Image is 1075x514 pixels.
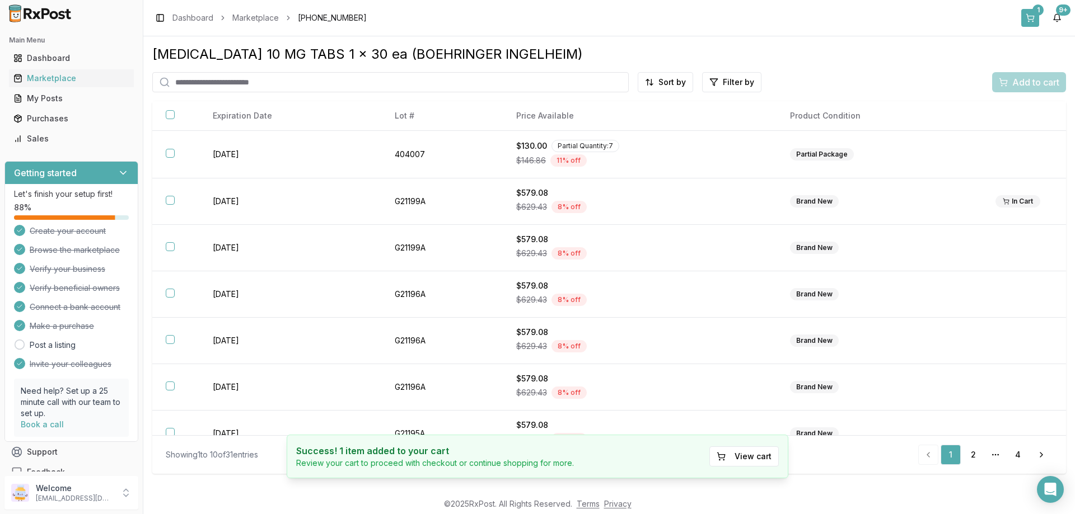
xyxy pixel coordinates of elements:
span: $629.43 [516,433,547,445]
h4: Success! 1 item added to your cart [296,444,574,458]
div: Brand New [790,381,839,393]
td: [DATE] [199,271,381,318]
div: Brand New [790,195,839,208]
td: G21199A [381,178,503,225]
td: [DATE] [199,131,381,178]
div: Sales [13,133,129,144]
span: Create your account [30,225,106,237]
span: Verify your business [30,263,105,275]
th: Lot # [381,101,503,131]
a: Privacy [604,499,632,508]
div: Open Intercom Messenger [1037,476,1064,503]
a: Marketplace [232,12,279,23]
button: Sort by [638,72,693,92]
div: In Cart [995,195,1040,208]
th: Price Available [503,101,777,131]
span: $146.86 [516,155,546,166]
td: G21195A [381,411,503,457]
button: Support [4,442,138,462]
td: G21199A [381,225,503,271]
td: G21196A [381,271,503,318]
span: Browse the marketplace [30,244,120,256]
div: 1 [1032,4,1044,16]
div: Brand New [790,242,839,254]
button: Purchases [4,110,138,128]
div: Brand New [790,334,839,347]
div: $579.08 [516,373,763,384]
div: 8 % off [551,340,587,352]
td: [DATE] [199,178,381,225]
span: $629.43 [516,201,547,213]
a: Dashboard [172,12,213,23]
span: 88 % [14,202,31,213]
td: G21196A [381,364,503,411]
td: 404007 [381,131,503,178]
div: Showing 1 to 10 of 31 entries [166,449,258,460]
img: User avatar [11,484,29,502]
img: RxPost Logo [4,4,76,22]
span: $629.43 [516,387,547,398]
nav: pagination [918,445,1053,465]
div: My Posts [13,93,129,104]
div: 8 % off [551,201,587,213]
div: $579.08 [516,187,763,199]
th: Expiration Date [199,101,381,131]
td: [DATE] [199,411,381,457]
div: $579.08 [516,327,763,338]
div: Dashboard [13,53,129,64]
span: [PHONE_NUMBER] [298,12,367,23]
span: Make a purchase [30,320,94,332]
a: My Posts [9,88,134,109]
div: 11 % off [550,154,587,167]
a: 4 [1008,445,1028,465]
button: Feedback [4,462,138,482]
div: $130.00 [516,140,763,152]
span: Connect a bank account [30,301,120,313]
button: Dashboard [4,49,138,67]
span: Verify beneficial owners [30,282,120,294]
p: Let's finish your setup first! [14,188,129,200]
nav: breadcrumb [172,12,367,23]
div: Partial Quantity: 7 [551,140,619,152]
span: $629.43 [516,294,547,305]
button: Sales [4,130,138,148]
a: Post a listing [30,339,76,351]
span: $629.43 [516,248,547,259]
button: 9+ [1048,9,1066,27]
td: G21196A [381,318,503,364]
div: Marketplace [13,73,129,84]
a: Go to next page [1030,445,1053,465]
div: 9+ [1056,4,1071,16]
div: $579.08 [516,419,763,431]
button: 1 [1021,9,1039,27]
a: Terms [577,499,600,508]
button: Marketplace [4,69,138,87]
p: Need help? Set up a 25 minute call with our team to set up. [21,385,122,419]
p: [EMAIL_ADDRESS][DOMAIN_NAME] [36,494,114,503]
td: [DATE] [199,364,381,411]
a: Marketplace [9,68,134,88]
div: Purchases [13,113,129,124]
a: 1 [941,445,961,465]
a: Purchases [9,109,134,129]
a: Dashboard [9,48,134,68]
div: Brand New [790,288,839,300]
div: Partial Package [790,148,854,161]
span: Sort by [658,77,686,88]
h2: Main Menu [9,36,134,45]
div: 8 % off [551,386,587,399]
span: Filter by [723,77,754,88]
button: My Posts [4,89,138,107]
div: [MEDICAL_DATA] 10 MG TABS 1 x 30 ea (BOEHRINGER INGELHEIM) [152,45,1066,63]
a: Book a call [21,419,64,429]
a: 2 [963,445,983,465]
th: Product Condition [777,101,982,131]
p: Review your cart to proceed with checkout or continue shopping for more. [296,458,574,469]
div: $579.08 [516,280,763,291]
div: 8 % off [551,247,587,260]
div: 8 % off [551,433,587,445]
h3: Getting started [14,166,77,180]
button: Filter by [702,72,761,92]
span: Invite your colleagues [30,359,111,370]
